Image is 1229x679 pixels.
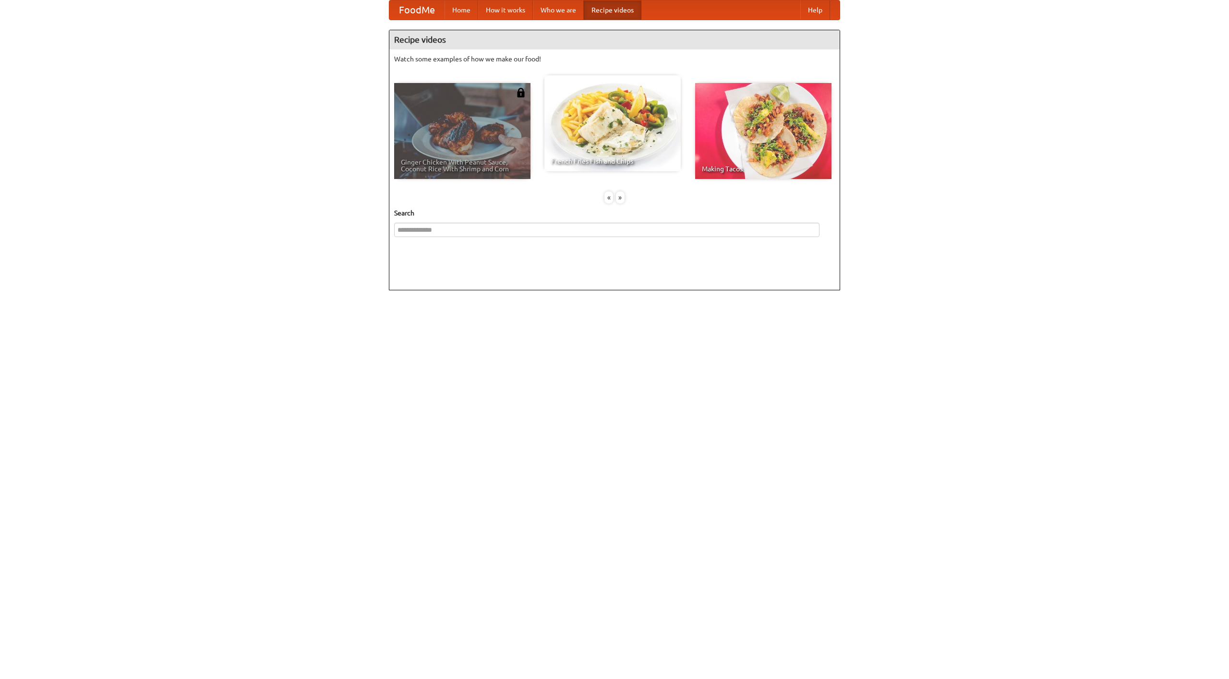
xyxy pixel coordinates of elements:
a: Making Tacos [695,83,831,179]
a: Home [445,0,478,20]
a: French Fries Fish and Chips [544,75,681,171]
p: Watch some examples of how we make our food! [394,54,835,64]
div: » [616,191,625,203]
h4: Recipe videos [389,30,840,49]
h5: Search [394,208,835,218]
a: How it works [478,0,533,20]
a: Help [800,0,830,20]
a: Recipe videos [584,0,641,20]
a: FoodMe [389,0,445,20]
span: Making Tacos [702,166,825,172]
span: French Fries Fish and Chips [551,158,674,165]
img: 483408.png [516,88,526,97]
div: « [604,191,613,203]
a: Who we are [533,0,584,20]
